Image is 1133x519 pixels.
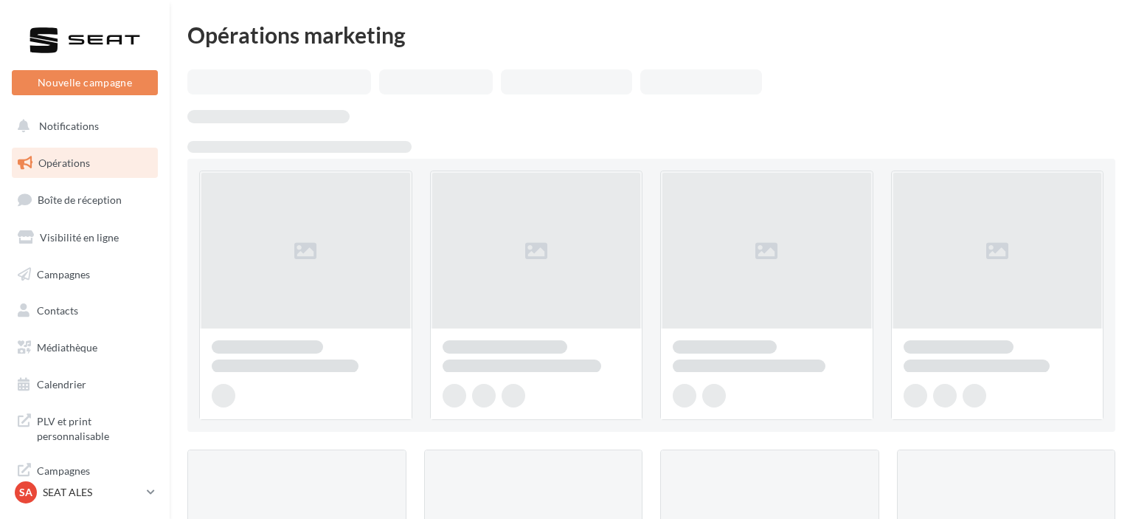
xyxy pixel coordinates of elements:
div: Opérations marketing [187,24,1115,46]
button: Notifications [9,111,155,142]
span: Campagnes [37,267,90,280]
a: PLV et print personnalisable [9,405,161,449]
span: Campagnes DataOnDemand [37,461,152,492]
span: SA [19,485,32,500]
span: Notifications [39,120,99,132]
span: Visibilité en ligne [40,231,119,244]
span: Boîte de réception [38,193,122,206]
a: Opérations [9,148,161,179]
span: Calendrier [37,378,86,391]
a: Médiathèque [9,332,161,363]
a: Calendrier [9,369,161,400]
a: Visibilité en ligne [9,222,161,253]
a: Boîte de réception [9,184,161,216]
p: SEAT ALES [43,485,141,500]
button: Nouvelle campagne [12,70,158,95]
a: SA SEAT ALES [12,478,158,506]
span: PLV et print personnalisable [37,411,152,443]
a: Campagnes DataOnDemand [9,455,161,498]
a: Campagnes [9,259,161,290]
a: Contacts [9,295,161,326]
span: Médiathèque [37,341,97,354]
span: Opérations [38,157,90,169]
span: Contacts [37,304,78,317]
